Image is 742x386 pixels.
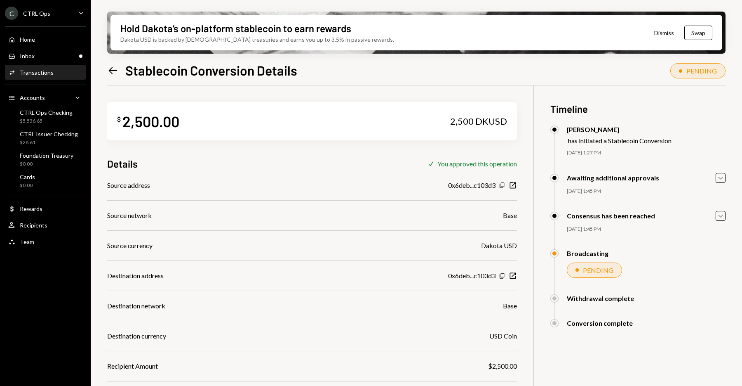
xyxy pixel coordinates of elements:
[567,226,726,233] div: [DATE] 1:45 PM
[567,174,659,182] div: Awaiting additional approvals
[20,69,54,76] div: Transactions
[686,67,717,75] div: PENDING
[503,301,517,311] div: Base
[107,211,152,220] div: Source network
[107,157,138,171] h3: Details
[125,62,297,78] h1: Stablecoin Conversion Details
[122,112,179,130] div: 2,500.00
[5,201,86,216] a: Rewards
[567,126,672,133] div: [PERSON_NAME]
[107,180,150,190] div: Source address
[5,128,86,148] a: CTRL Issuer Checking$28.61
[107,301,165,311] div: Destination network
[644,23,684,43] button: Dismiss
[20,109,73,116] div: CTRL Ops Checking
[5,48,86,63] a: Inbox
[20,222,47,229] div: Recipients
[5,171,86,191] a: Cards$0.00
[583,266,613,274] div: PENDING
[23,10,50,17] div: CTRL Ops
[20,130,78,137] div: CTRL Issuer Checking
[550,102,726,116] h3: Timeline
[107,361,158,371] div: Recipient Amount
[437,160,517,168] div: You approved this operation
[684,26,712,40] button: Swap
[567,319,633,327] div: Conversion complete
[120,35,394,44] div: Dakota USD is backed by [DEMOGRAPHIC_DATA] treasuries and earns you up to 3.5% in passive rewards.
[5,149,86,169] a: Foundation Treasury$0.00
[489,331,517,341] div: USD Coin
[5,65,86,80] a: Transactions
[107,271,164,281] div: Destination address
[20,94,45,101] div: Accounts
[5,32,86,47] a: Home
[568,137,672,144] div: has initiated a Stablecoin Conversion
[107,241,153,251] div: Source currency
[20,36,35,43] div: Home
[5,234,86,249] a: Team
[567,149,726,156] div: [DATE] 1:27 PM
[488,361,517,371] div: $2,500.00
[20,182,35,189] div: $0.00
[5,90,86,105] a: Accounts
[448,180,495,190] div: 0x6deb...c103d3
[20,139,78,146] div: $28.61
[5,7,18,20] div: C
[20,118,73,125] div: $5,536.65
[20,161,73,168] div: $0.00
[567,294,634,302] div: Withdrawal complete
[448,271,495,281] div: 0x6deb...c103d3
[481,241,517,251] div: Dakota USD
[567,212,655,220] div: Consensus has been reached
[5,218,86,232] a: Recipients
[20,238,34,245] div: Team
[20,52,35,59] div: Inbox
[5,107,86,126] a: CTRL Ops Checking$5,536.65
[567,249,608,257] div: Broadcasting
[107,331,166,341] div: Destination currency
[503,211,517,220] div: Base
[20,205,42,212] div: Rewards
[567,188,726,195] div: [DATE] 1:45 PM
[20,152,73,159] div: Foundation Treasury
[117,115,121,123] div: $
[20,173,35,180] div: Cards
[120,21,351,35] div: Hold Dakota’s on-platform stablecoin to earn rewards
[450,116,507,127] div: 2,500 DKUSD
